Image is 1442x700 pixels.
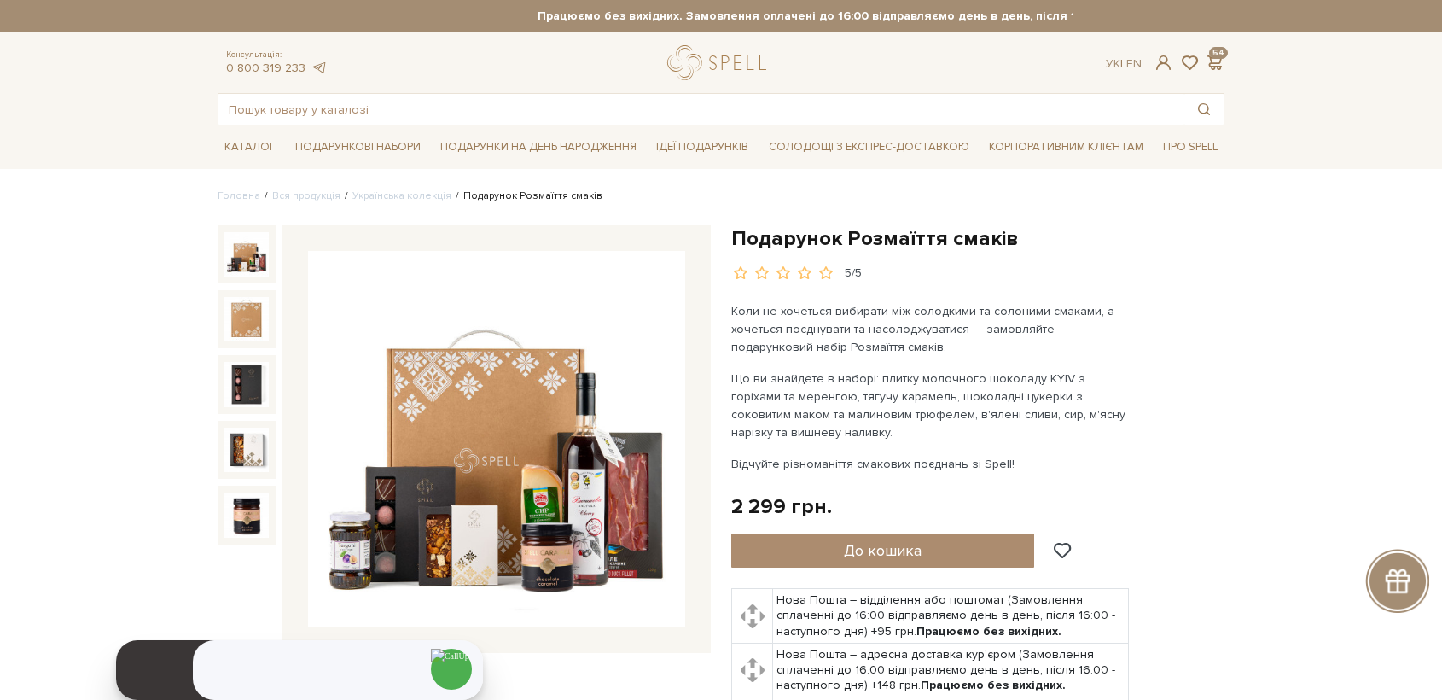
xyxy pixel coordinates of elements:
[218,94,1184,125] input: Пошук товару у каталозі
[1120,56,1123,71] span: |
[224,493,269,537] img: Подарунок Розмаїття смаків
[369,9,1375,24] strong: Працюємо без вихідних. Замовлення оплачені до 16:00 відправляємо день в день, після 16:00 - насту...
[731,302,1131,356] p: Коли не хочеться вибирати між солодкими та солоними смаками, а хочеться поєднувати та насолоджува...
[773,589,1129,644] td: Нова Пошта – відділення або поштомат (Замовлення сплаченні до 16:00 відправляємо день в день, піс...
[731,225,1224,252] h1: Подарунок Розмаїття смаків
[218,134,282,160] span: Каталог
[845,265,862,282] div: 5/5
[1106,56,1142,72] div: Ук
[921,678,1066,692] b: Працюємо без вихідних.
[982,132,1150,161] a: Корпоративним клієнтам
[731,493,832,520] div: 2 299 грн.
[288,134,427,160] span: Подарункові набори
[310,61,327,75] a: telegram
[844,541,922,560] span: До кошика
[272,190,340,202] a: Вся продукція
[226,61,305,75] a: 0 800 319 233
[731,534,1034,568] button: До кошика
[224,362,269,406] img: Подарунок Розмаїття смаків
[224,428,269,472] img: Подарунок Розмаїття смаків
[218,190,260,202] a: Головна
[1184,94,1224,125] button: Пошук товару у каталозі
[667,45,774,80] a: logo
[731,370,1131,441] p: Що ви знайдете в наборі: плитку молочного шоколаду KYIV з горіхами та меренгою, тягучу карамель, ...
[226,50,327,61] span: Консультація:
[433,134,643,160] span: Подарунки на День народження
[762,132,976,161] a: Солодощі з експрес-доставкою
[649,134,755,160] span: Ідеї подарунків
[224,232,269,277] img: Подарунок Розмаїття смаків
[451,189,602,204] li: Подарунок Розмаїття смаків
[773,643,1129,697] td: Нова Пошта – адресна доставка кур'єром (Замовлення сплаченні до 16:00 відправляємо день в день, п...
[916,624,1061,639] b: Працюємо без вихідних.
[224,297,269,341] img: Подарунок Розмаїття смаків
[731,455,1131,473] p: Відчуйте різноманіття смакових поєднань зі Spell!
[352,190,451,202] a: Українська колекція
[1126,56,1142,71] a: En
[308,251,685,628] img: Подарунок Розмаїття смаків
[1156,134,1224,160] span: Про Spell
